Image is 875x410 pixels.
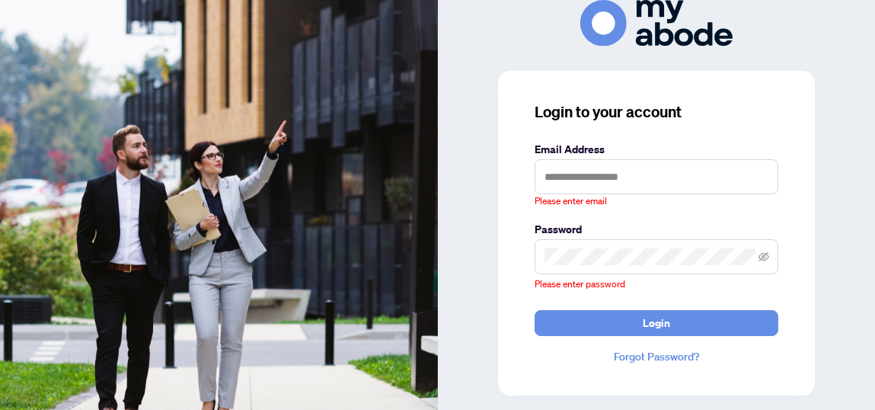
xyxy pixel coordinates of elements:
[535,221,778,238] label: Password
[535,348,778,365] a: Forgot Password?
[535,101,778,123] h3: Login to your account
[535,278,625,290] span: Please enter password
[643,311,670,335] span: Login
[535,310,778,336] button: Login
[535,141,778,158] label: Email Address
[758,251,769,262] span: eye-invisible
[535,194,607,209] span: Please enter email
